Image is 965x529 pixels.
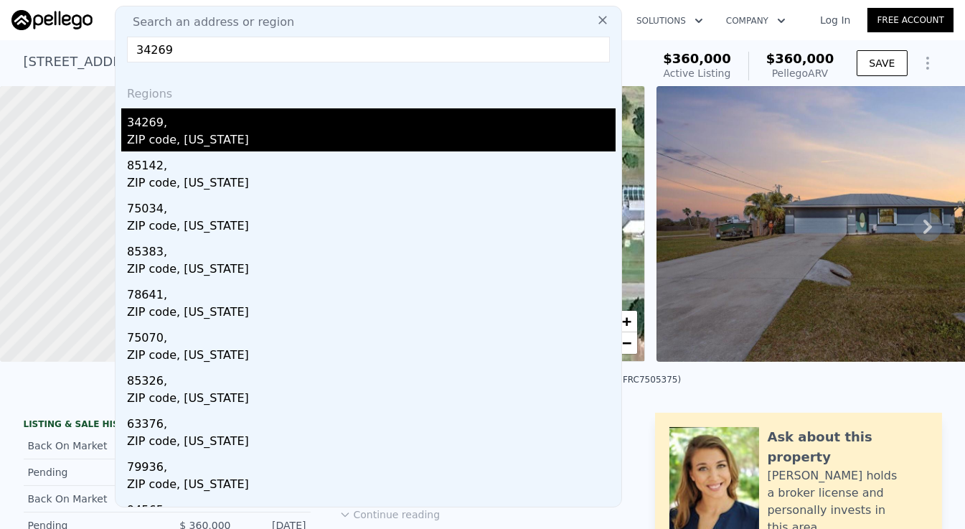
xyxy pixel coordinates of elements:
[127,304,616,324] div: ZIP code, [US_STATE]
[127,410,616,433] div: 63376,
[622,334,631,352] span: −
[127,195,616,217] div: 75034,
[616,311,637,332] a: Zoom in
[768,427,928,467] div: Ask about this property
[766,66,834,80] div: Pellego ARV
[127,261,616,281] div: ZIP code, [US_STATE]
[127,324,616,347] div: 75070,
[127,37,610,62] input: Enter an address, city, region, neighborhood or zip code
[127,453,616,476] div: 79936,
[857,50,907,76] button: SAVE
[121,14,294,31] span: Search an address or region
[625,8,715,34] button: Solutions
[127,433,616,453] div: ZIP code, [US_STATE]
[715,8,797,34] button: Company
[766,51,834,66] span: $360,000
[127,347,616,367] div: ZIP code, [US_STATE]
[127,174,616,195] div: ZIP code, [US_STATE]
[127,108,616,131] div: 34269,
[24,52,325,72] div: [STREET_ADDRESS] , DeSoto County , FL 34269
[127,367,616,390] div: 85326,
[127,151,616,174] div: 85142,
[28,465,156,479] div: Pending
[663,51,731,66] span: $360,000
[121,74,616,108] div: Regions
[127,238,616,261] div: 85383,
[127,281,616,304] div: 78641,
[127,217,616,238] div: ZIP code, [US_STATE]
[616,332,637,354] a: Zoom out
[11,10,93,30] img: Pellego
[622,312,631,330] span: +
[913,49,942,78] button: Show Options
[803,13,867,27] a: Log In
[127,476,616,496] div: ZIP code, [US_STATE]
[127,390,616,410] div: ZIP code, [US_STATE]
[127,496,616,519] div: 94565,
[24,418,311,433] div: LISTING & SALE HISTORY
[127,131,616,151] div: ZIP code, [US_STATE]
[664,67,731,79] span: Active Listing
[28,439,156,453] div: Back On Market
[339,507,441,522] button: Continue reading
[867,8,954,32] a: Free Account
[28,492,156,506] div: Back On Market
